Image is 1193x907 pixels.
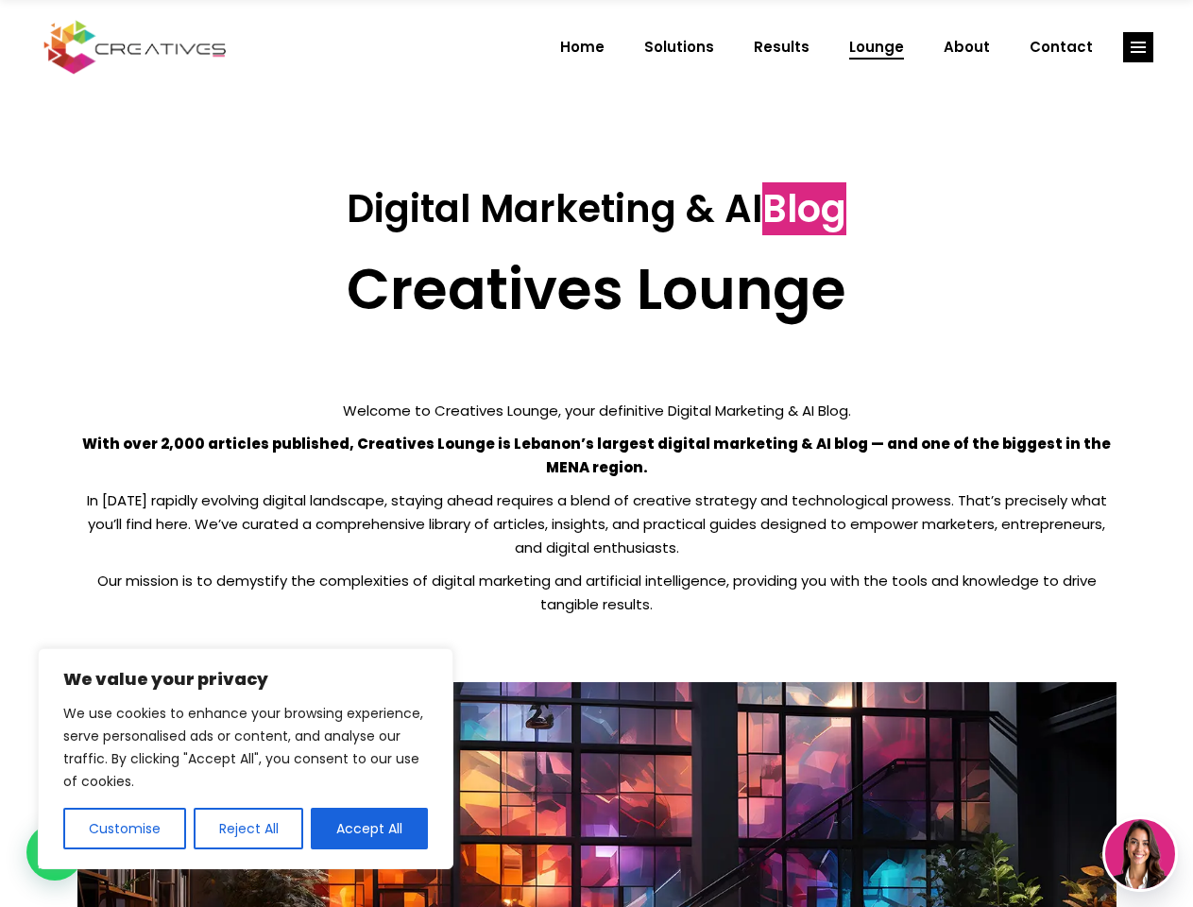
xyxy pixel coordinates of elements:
[26,824,83,881] div: WhatsApp contact
[77,399,1116,422] p: Welcome to Creatives Lounge, your definitive Digital Marketing & AI Blog.
[77,186,1116,231] h3: Digital Marketing & AI
[63,808,186,849] button: Customise
[829,23,924,72] a: Lounge
[77,255,1116,323] h2: Creatives Lounge
[77,488,1116,559] p: In [DATE] rapidly evolving digital landscape, staying ahead requires a blend of creative strategy...
[82,434,1111,477] strong: With over 2,000 articles published, Creatives Lounge is Lebanon’s largest digital marketing & AI ...
[849,23,904,72] span: Lounge
[311,808,428,849] button: Accept All
[644,23,714,72] span: Solutions
[560,23,605,72] span: Home
[77,569,1116,616] p: Our mission is to demystify the complexities of digital marketing and artificial intelligence, pr...
[63,702,428,793] p: We use cookies to enhance your browsing experience, serve personalised ads or content, and analys...
[194,808,304,849] button: Reject All
[624,23,734,72] a: Solutions
[762,182,846,235] span: Blog
[63,668,428,691] p: We value your privacy
[1030,23,1093,72] span: Contact
[1010,23,1113,72] a: Contact
[1105,819,1175,889] img: agent
[1123,32,1153,62] a: link
[38,648,453,869] div: We value your privacy
[754,23,810,72] span: Results
[944,23,990,72] span: About
[924,23,1010,72] a: About
[540,23,624,72] a: Home
[734,23,829,72] a: Results
[40,18,230,77] img: Creatives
